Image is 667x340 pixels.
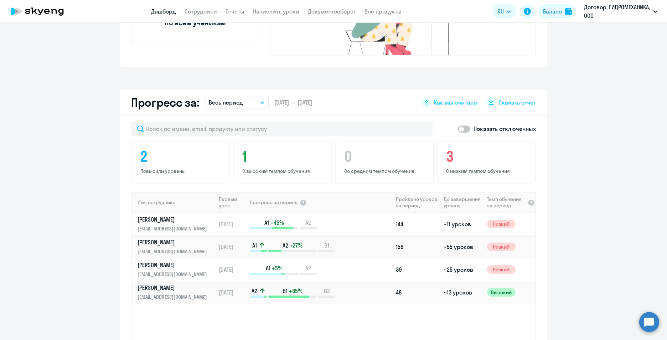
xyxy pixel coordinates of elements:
[138,261,211,269] p: [PERSON_NAME]
[283,241,288,249] span: A2
[216,235,249,258] td: [DATE]
[138,238,216,255] a: [PERSON_NAME][EMAIL_ADDRESS][DOMAIN_NAME]
[132,192,216,213] th: Имя сотрудника
[242,168,325,174] p: С высоким темпом обучения
[441,281,484,304] td: ~13 уроков
[441,192,484,213] th: До завершения уровня
[140,148,223,165] h4: 2
[140,168,223,174] p: Повысили уровень
[324,287,330,295] span: B2
[216,192,249,213] th: Первый урок
[270,219,284,227] span: +45%
[580,3,661,20] button: Договор, ГИДРОМЕХАНИКА, ООО
[308,8,356,15] a: Документооборот
[138,216,211,223] p: [PERSON_NAME]
[446,168,529,174] p: С низким темпом обучения
[185,8,217,15] a: Сотрудники
[138,284,211,292] p: [PERSON_NAME]
[290,241,303,249] span: +27%
[226,8,244,15] a: Отчеты
[252,287,257,295] span: A2
[264,219,269,227] span: A1
[138,261,216,278] a: [PERSON_NAME][EMAIL_ADDRESS][DOMAIN_NAME]
[487,265,516,274] span: Низкий
[209,98,243,107] p: Весь период
[487,196,526,209] span: Темп обучения за период
[266,264,270,272] span: A1
[138,293,211,301] p: [EMAIL_ADDRESS][DOMAIN_NAME]
[289,287,303,295] span: +85%
[446,148,529,165] h4: 3
[487,243,516,251] span: Низкий
[324,241,329,249] span: B1
[272,264,283,272] span: +5%
[216,258,249,281] td: [DATE]
[441,235,484,258] td: ~55 уроков
[250,199,298,206] span: Прогресс за период
[441,213,484,235] td: ~11 уроков
[441,258,484,281] td: ~25 уроков
[498,99,536,106] span: Скачать отчет
[138,225,211,233] p: [EMAIL_ADDRESS][DOMAIN_NAME]
[584,3,650,20] p: Договор, ГИДРОМЕХАНИКА, ООО
[393,192,441,213] th: Пройдено уроков за период
[138,248,211,255] p: [EMAIL_ADDRESS][DOMAIN_NAME]
[474,124,536,133] p: Показать отключенных
[242,148,325,165] h4: 1
[305,264,311,272] span: A2
[138,238,211,246] p: [PERSON_NAME]
[539,4,576,18] button: Балансbalance
[497,7,504,16] span: RU
[393,235,441,258] td: 158
[393,213,441,235] td: 144
[393,281,441,304] td: 48
[487,288,516,297] span: Высокий
[151,8,176,15] a: Дашборд
[205,96,269,109] button: Весь период
[565,8,572,15] img: balance
[216,281,249,304] td: [DATE]
[434,99,478,106] span: Как мы считаем
[138,216,216,233] a: [PERSON_NAME][EMAIL_ADDRESS][DOMAIN_NAME]
[492,4,516,18] button: RU
[138,270,211,278] p: [EMAIL_ADDRESS][DOMAIN_NAME]
[138,284,216,301] a: [PERSON_NAME][EMAIL_ADDRESS][DOMAIN_NAME]
[393,258,441,281] td: 39
[216,213,249,235] td: [DATE]
[305,219,311,227] span: A2
[487,220,516,228] span: Низкий
[131,95,199,110] h2: Прогресс за:
[364,8,402,15] a: Все продукты
[253,8,299,15] a: Начислить уроки
[274,99,312,106] span: [DATE] — [DATE]
[131,122,433,136] input: Поиск по имени, email, продукту или статусу
[283,287,288,295] span: B1
[543,7,562,16] div: Баланс
[252,241,257,249] span: A1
